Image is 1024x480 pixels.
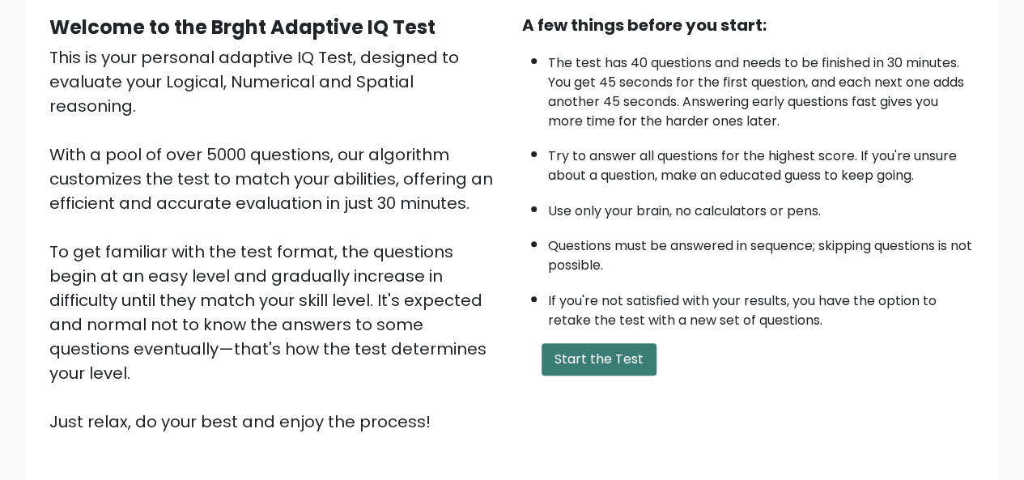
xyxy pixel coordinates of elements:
li: Use only your brain, no calculators or pens. [548,193,975,221]
div: A few things before you start: [522,13,975,37]
li: Questions must be answered in sequence; skipping questions is not possible. [548,228,975,275]
li: Try to answer all questions for the highest score. If you're unsure about a question, make an edu... [548,138,975,185]
div: This is your personal adaptive IQ Test, designed to evaluate your Logical, Numerical and Spatial ... [49,45,503,434]
li: If you're not satisfied with your results, you have the option to retake the test with a new set ... [548,283,975,330]
b: Welcome to the Brght Adaptive IQ Test [49,14,436,40]
button: Start the Test [542,343,656,376]
li: The test has 40 questions and needs to be finished in 30 minutes. You get 45 seconds for the firs... [548,45,975,131]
